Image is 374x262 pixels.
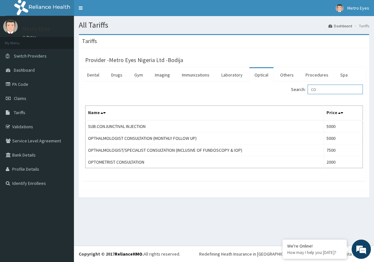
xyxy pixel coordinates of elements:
p: Metro Eyes [22,26,50,32]
img: d_794563401_company_1708531726252_794563401 [12,32,26,48]
h1: All Tariffs [79,21,369,29]
span: Dashboard [14,67,35,73]
img: User Image [3,19,18,34]
li: Tariffs [353,23,369,29]
a: Optical [249,68,273,82]
td: 5000 [324,120,363,132]
strong: Copyright © 2017 . [79,251,144,257]
label: Search: [291,85,363,94]
div: Chat with us now [33,36,108,44]
a: Spa [335,68,353,82]
td: SUB.CONJUNCTIVAL INJECTION [85,120,324,132]
a: Immunizations [177,68,215,82]
textarea: Type your message and hit 'Enter' [3,176,122,198]
a: Gym [129,68,148,82]
footer: All rights reserved. [74,246,374,262]
a: Drugs [106,68,128,82]
a: Others [275,68,299,82]
img: User Image [335,4,343,12]
a: Online [22,35,38,40]
td: OPTOMETRIST CONSULTATION [85,156,324,168]
a: Dashboard [328,23,352,29]
h3: Tariffs [82,38,97,44]
div: Minimize live chat window [105,3,121,19]
p: How may I help you today? [287,250,342,255]
a: RelianceHMO [115,251,142,257]
a: Laboratory [216,68,248,82]
th: Price [324,106,363,121]
div: Redefining Heath Insurance in [GEOGRAPHIC_DATA] using Telemedicine and Data Science! [199,251,369,257]
h3: Provider - Metro Eyes Nigeria Ltd -Bodija [85,57,183,63]
input: Search: [307,85,363,94]
div: We're Online! [287,243,342,249]
td: 5000 [324,132,363,144]
td: OPTHALMOLOGIST CONSULTATION (MONTHLY FOLLOW UP) [85,132,324,144]
span: Tariffs [14,110,25,115]
a: Imaging [150,68,175,82]
td: 7500 [324,144,363,156]
span: We're online! [37,81,89,146]
span: Claims [14,95,26,101]
td: OPTHALMOLOGIST/SPECIALIST CONSULTATION (INCLUSIVE OF FUNDOSCOPY & IOP) [85,144,324,156]
span: Metro Eyes [347,5,369,11]
a: Procedures [300,68,334,82]
td: 2000 [324,156,363,168]
th: Name [85,106,324,121]
span: Switch Providers [14,53,47,59]
a: Dental [82,68,104,82]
